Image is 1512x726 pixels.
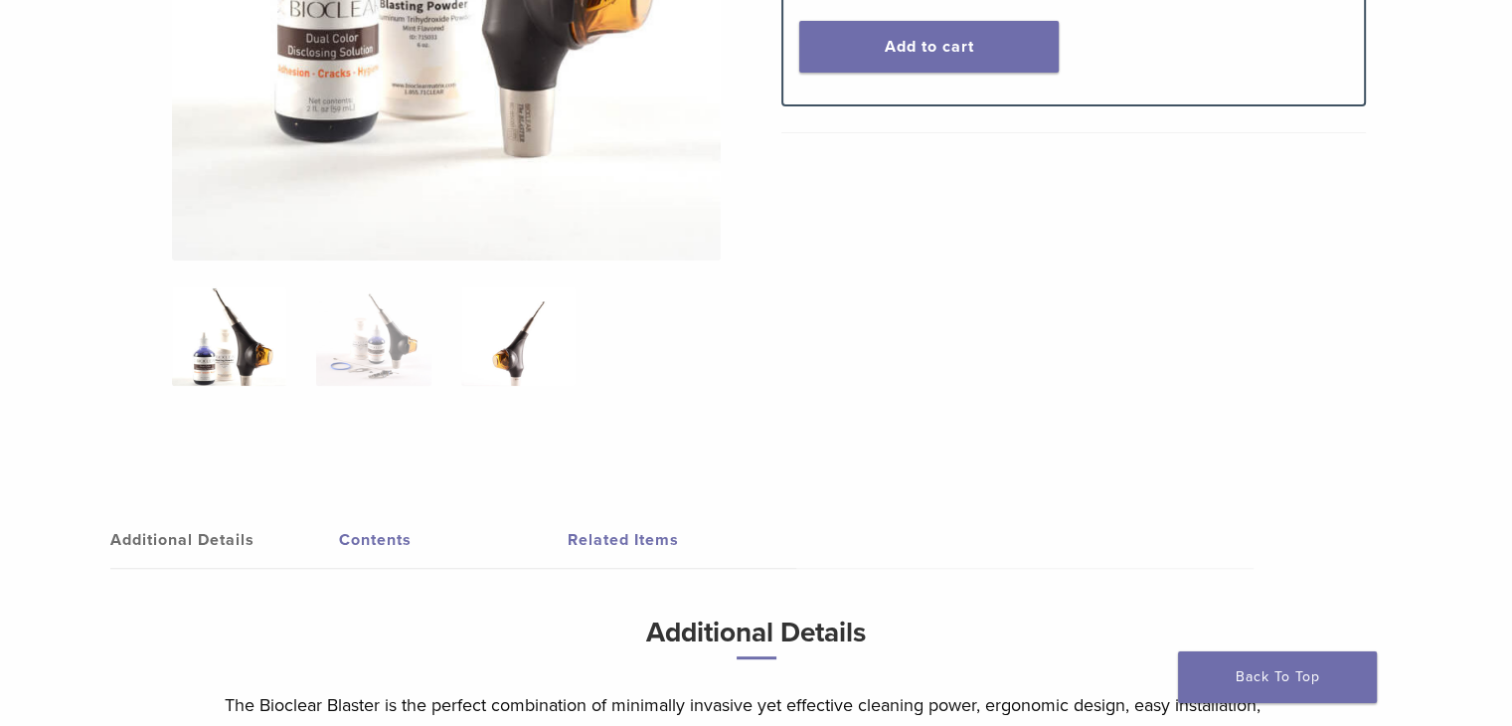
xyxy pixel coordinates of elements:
[568,512,796,568] a: Related Items
[461,286,576,386] img: Blaster Kit - Image 3
[799,21,1059,73] button: Add to cart
[225,609,1288,675] h3: Additional Details
[339,512,568,568] a: Contents
[316,286,430,386] img: Blaster Kit - Image 2
[110,512,339,568] a: Additional Details
[172,286,286,386] img: Bioclear-Blaster-Kit-Simplified-1-e1548850725122-324x324.jpg
[1178,651,1377,703] a: Back To Top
